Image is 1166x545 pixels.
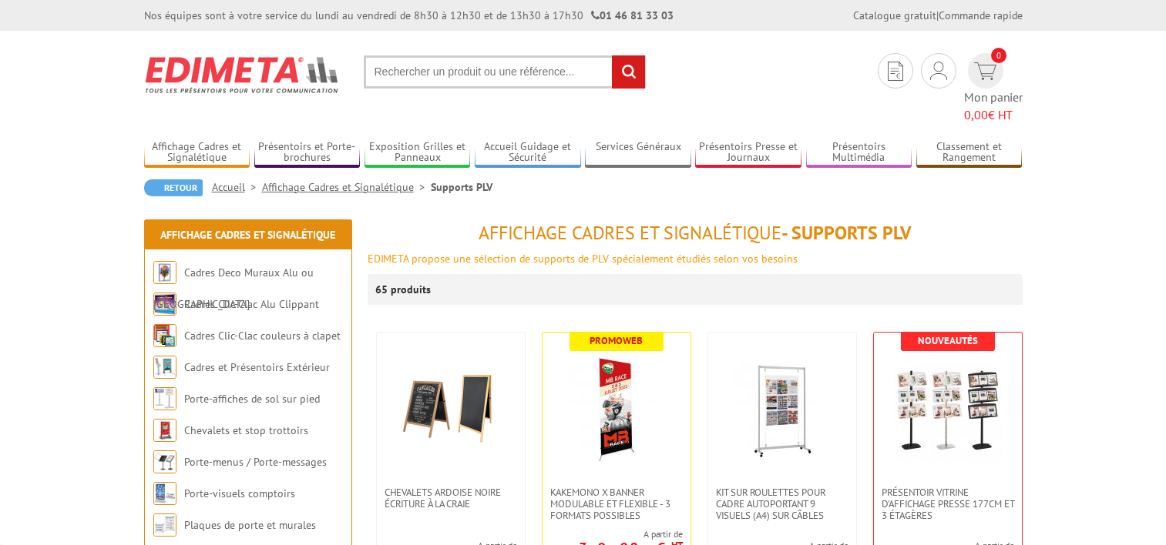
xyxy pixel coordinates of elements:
[184,486,295,500] a: Porte-visuels comptoirs
[184,518,316,532] a: Plaques de porte et murales
[153,482,176,505] img: Porte-visuels comptoirs
[184,297,319,311] a: Cadres Clic-Clac Alu Clippant
[695,140,801,166] a: Présentoirs Presse et Journaux
[853,8,936,22] a: Catalogue gratuit
[144,8,674,23] div: Nos équipes sont à votre service du lundi au vendredi de 8h30 à 12h30 et de 13h30 à 17h30
[184,392,320,406] a: Porte-affiches de sol sur pied
[184,455,327,469] a: Porte-menus / Porte-messages
[918,334,978,347] b: Nouveautés
[153,266,314,311] a: Cadres Deco Muraux Alu ou [GEOGRAPHIC_DATA]
[184,423,308,437] a: Chevalets et stop trottoirs
[585,140,691,166] a: Services Généraux
[964,53,1023,124] a: devis rapide 0 Mon panier 0,00€ HT
[964,106,1023,124] span: € HT
[563,356,670,463] img: Kakemono X Banner modulable et flexible - 3 formats possibles
[153,450,176,473] img: Porte-menus / Porte-messages
[153,419,176,442] img: Chevalets et stop trottoirs
[882,486,1014,521] span: Présentoir vitrine d'affichage presse 177cm et 3 étagères
[144,140,250,166] a: Affichage Cadres et Signalétique
[708,486,856,521] a: Kit sur roulettes pour cadre autoportant 9 visuels (A4) sur câbles
[475,140,581,166] a: Accueil Guidage et Sécurité
[543,486,691,521] a: Kakemono X Banner modulable et flexible - 3 formats possibles
[930,62,947,80] img: devis rapide
[916,140,1023,166] a: Classement et Rangement
[397,356,505,463] img: Chevalets Ardoise Noire écriture à la craie
[964,107,988,122] span: 0,00
[144,179,203,196] a: Retour
[894,356,1002,463] img: Présentoir vitrine d'affichage presse 177cm et 3 étagères
[888,62,903,81] img: devis rapide
[431,179,492,195] li: Supports PLV
[153,324,176,347] img: Cadres Clic-Clac couleurs à clapet
[991,48,1006,63] span: 0
[591,8,674,22] strong: 01 46 81 33 03
[160,228,335,242] a: Affichage Cadres et Signalétique
[368,223,1023,243] h1: - Supports PLV
[254,140,361,166] a: Présentoirs et Porte-brochures
[550,486,683,521] span: Kakemono X Banner modulable et flexible - 3 formats possibles
[262,180,431,194] a: Affichage Cadres et Signalétique
[375,274,433,305] p: 65 produits
[479,221,781,245] span: Affichage Cadres et Signalétique
[153,513,176,537] img: Plaques de porte et murales
[153,387,176,410] img: Porte-affiches de sol sur pied
[806,140,912,166] a: Présentoirs Multimédia
[364,55,646,89] input: Rechercher un produit ou une référence...
[939,8,1023,22] a: Commande rapide
[365,140,471,166] a: Exposition Grilles et Panneaux
[590,334,643,347] b: Promoweb
[543,528,683,540] span: A partir de
[716,486,848,521] span: Kit sur roulettes pour cadre autoportant 9 visuels (A4) sur câbles
[974,62,996,80] img: devis rapide
[385,486,517,510] span: Chevalets Ardoise Noire écriture à la craie
[153,356,176,379] img: Cadres et Présentoirs Extérieur
[874,486,1022,521] a: Présentoir vitrine d'affichage presse 177cm et 3 étagères
[964,89,1023,124] span: Mon panier
[377,486,525,510] a: Chevalets Ardoise Noire écriture à la craie
[728,356,836,463] img: Kit sur roulettes pour cadre autoportant 9 visuels (A4) sur câbles
[153,261,176,284] img: Cadres Deco Muraux Alu ou Bois
[184,360,330,374] a: Cadres et Présentoirs Extérieur
[853,8,1023,23] div: |
[184,329,341,343] a: Cadres Clic-Clac couleurs à clapet
[368,252,798,266] span: EDIMETA propose une sélection de supports de PLV spécialement étudiés selon vos besoins
[212,180,262,194] a: Accueil
[144,46,341,103] img: Edimeta
[612,55,645,89] input: rechercher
